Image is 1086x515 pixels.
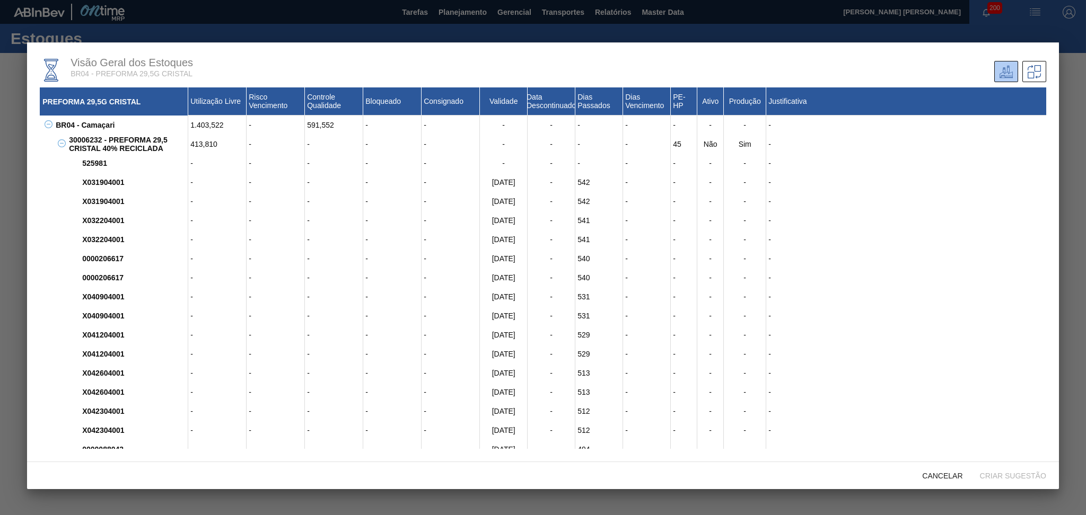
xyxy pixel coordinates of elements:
div: - [363,249,422,268]
div: - [724,173,766,192]
div: - [422,116,480,135]
div: - [724,268,766,287]
div: - [697,325,724,344]
div: - [247,116,305,135]
div: - [623,440,671,459]
div: - [422,344,480,363]
div: X032204001 [80,230,188,249]
div: - [247,344,305,363]
div: - [363,230,422,249]
div: - [671,116,697,135]
div: - [671,325,697,344]
div: Não [697,135,724,154]
div: X042304001 [80,421,188,440]
div: - [422,325,480,344]
div: - [363,306,422,325]
div: - [623,306,671,325]
div: - [697,383,724,402]
div: PREFORMA 29,5G CRISTAL [40,87,188,116]
div: - [422,135,480,154]
div: - [697,440,724,459]
div: 540 [575,268,623,287]
div: - [188,306,247,325]
div: [DATE] [480,230,528,249]
div: - [247,363,305,383]
div: - [422,402,480,421]
div: - [575,116,623,135]
div: - [766,383,1046,402]
div: - [305,344,363,363]
div: - [528,344,575,363]
span: Visão Geral dos Estoques [71,57,193,68]
div: - [480,135,528,154]
div: - [188,325,247,344]
div: - [528,421,575,440]
div: - [247,383,305,402]
div: - [724,325,766,344]
div: X042604001 [80,363,188,383]
div: - [697,268,724,287]
div: Validade [480,87,528,116]
div: [DATE] [480,287,528,306]
div: 529 [575,325,623,344]
div: 542 [575,173,623,192]
div: 541 [575,211,623,230]
div: 0000088043 [80,440,188,459]
div: - [528,154,575,173]
div: - [247,287,305,306]
div: - [247,402,305,421]
div: - [188,344,247,363]
div: - [528,402,575,421]
div: - [623,173,671,192]
div: - [623,344,671,363]
div: 413,810 [188,135,247,154]
div: X031904001 [80,173,188,192]
div: 494 [575,440,623,459]
div: - [422,230,480,249]
div: [DATE] [480,249,528,268]
div: - [528,383,575,402]
div: - [247,154,305,173]
div: - [724,402,766,421]
div: - [697,421,724,440]
div: - [697,173,724,192]
div: X042304001 [80,402,188,421]
div: - [697,230,724,249]
div: - [528,287,575,306]
div: - [623,192,671,211]
div: - [766,135,1046,154]
div: - [528,135,575,154]
div: 531 [575,306,623,325]
div: - [305,325,363,344]
div: 512 [575,421,623,440]
div: - [766,154,1046,173]
div: - [247,192,305,211]
div: Sim [724,135,766,154]
div: X041204001 [80,344,188,363]
div: - [697,402,724,421]
div: - [623,383,671,402]
div: - [188,402,247,421]
div: - [766,363,1046,383]
div: PE-HP [671,87,697,116]
div: - [528,440,575,459]
div: - [363,383,422,402]
div: - [363,192,422,211]
div: - [305,211,363,230]
div: - [671,344,697,363]
div: - [363,363,422,383]
div: - [363,325,422,344]
div: [DATE] [480,173,528,192]
div: - [305,363,363,383]
button: Cancelar [914,466,971,485]
div: - [697,192,724,211]
div: - [623,325,671,344]
div: Consignado [422,87,480,116]
div: - [623,211,671,230]
div: - [247,211,305,230]
div: [DATE] [480,211,528,230]
div: - [305,154,363,173]
div: - [422,192,480,211]
div: - [724,421,766,440]
div: - [697,363,724,383]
